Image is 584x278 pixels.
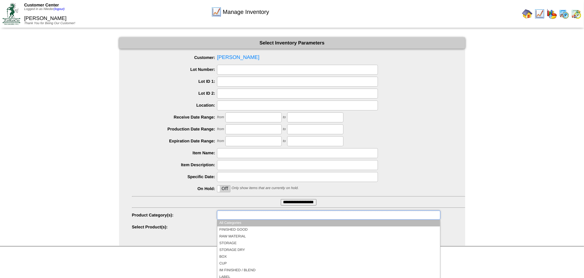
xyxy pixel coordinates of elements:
span: [PERSON_NAME] [24,16,67,21]
li: BOX [217,254,440,260]
span: Logged in as Nlieder [24,7,65,11]
label: Off [217,186,230,192]
span: from [217,139,224,143]
div: OnOff [217,185,231,192]
li: CUP [217,260,440,267]
label: Lot ID 2: [132,91,217,96]
label: Item Description: [132,162,217,167]
span: Manage Inventory [223,9,269,15]
span: to [283,128,286,131]
label: Customer: [132,55,217,60]
a: (logout) [54,7,65,11]
label: Production Date Range: [132,127,217,131]
img: line_graph.gif [534,9,545,19]
label: Lot ID 1: [132,79,217,84]
span: Customer Center [24,3,59,7]
img: ZoRoCo_Logo(Green%26Foil)%20jpg.webp [3,3,20,24]
label: Select Product(s): [132,225,217,229]
li: STORAGE [217,240,440,247]
span: Thank You for Being Our Customer! [24,22,75,25]
span: to [283,139,286,143]
li: STORAGE DRY [217,247,440,254]
label: On Hold: [132,186,217,191]
span: from [217,128,224,131]
span: Only show items that are currently on hold. [231,187,298,190]
label: Specific Date: [132,174,217,179]
span: from [217,116,224,120]
label: Receive Date Range: [132,115,217,120]
label: Item Name: [132,150,217,155]
li: FINISHED GOOD [217,226,440,233]
div: Select Inventory Parameters [119,37,465,49]
label: Location: [132,103,217,108]
img: home.gif [522,9,532,19]
img: calendarinout.gif [571,9,581,19]
img: line_graph.gif [211,7,221,17]
li: All Categories [217,220,440,226]
label: Lot Number: [132,67,217,72]
img: graph.gif [547,9,557,19]
li: RAW MATERIAL [217,233,440,240]
span: to [283,116,286,120]
label: Expiration Date Range: [132,139,217,143]
span: [PERSON_NAME] [132,53,465,62]
img: calendarprod.gif [559,9,569,19]
label: Product Category(s): [132,213,217,217]
li: IM FINISHED / BLEND [217,267,440,274]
